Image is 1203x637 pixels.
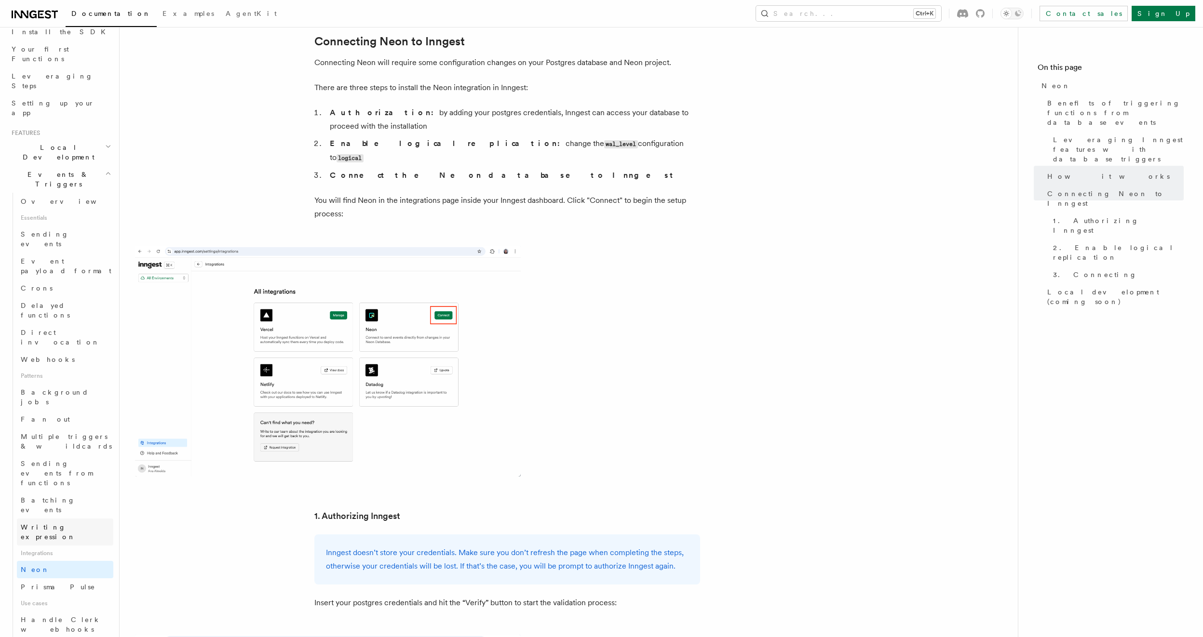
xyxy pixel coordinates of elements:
[17,561,113,578] a: Neon
[71,10,151,17] span: Documentation
[21,583,95,591] span: Prisma Pulse
[17,297,113,324] a: Delayed functions
[1043,94,1184,131] a: Benefits of triggering functions from database events
[330,139,566,148] strong: Enable logical replication:
[1038,77,1184,94] a: Neon
[17,428,113,455] a: Multiple triggers & wildcards
[17,351,113,368] a: Webhooks
[326,546,689,573] p: Inngest doesn’t store your credentials. Make sure you don’t refresh the page when completing the ...
[8,129,40,137] span: Features
[21,523,76,541] span: Writing expression
[21,433,112,450] span: Multiple triggers & wildcards
[21,460,93,487] span: Sending events from functions
[17,279,113,297] a: Crons
[66,3,157,27] a: Documentation
[314,56,700,69] p: Connecting Neon will require some configuration changes on your Postgres database and Neon project.
[17,578,113,596] a: Prisma Pulse
[12,99,95,117] span: Setting up your app
[135,246,521,477] img: Neon integration card inside the Inngest integrations page
[1049,239,1184,266] a: 2. Enable logical replication
[17,518,113,545] a: Writing expression
[914,9,935,18] kbd: Ctrl+K
[1132,6,1195,21] a: Sign Up
[1038,62,1184,77] h4: On this page
[8,23,113,40] a: Install the SDK
[17,252,113,279] a: Event payload format
[17,226,113,252] a: Sending events
[12,28,111,36] span: Install the SDK
[1047,287,1184,306] span: Local development (coming soon)
[157,3,220,26] a: Examples
[21,230,69,248] span: Sending events
[17,491,113,518] a: Batching events
[21,356,75,363] span: Webhooks
[1047,172,1170,181] span: How it works
[21,284,53,292] span: Crons
[314,35,465,48] a: Connecting Neon to Inngest
[1047,189,1184,208] span: Connecting Neon to Inngest
[314,509,400,523] a: 1. Authorizing Inngest
[604,140,638,148] code: wal_level
[1043,283,1184,310] a: Local development (coming soon)
[21,257,111,275] span: Event payload format
[17,596,113,611] span: Use cases
[8,40,113,67] a: Your first Functions
[1043,185,1184,212] a: Connecting Neon to Inngest
[17,545,113,561] span: Integrations
[1041,81,1070,91] span: Neon
[162,10,214,17] span: Examples
[330,171,677,180] strong: Connect the Neon database to Inngest
[8,166,113,193] button: Events & Triggers
[17,193,113,210] a: Overview
[1040,6,1128,21] a: Contact sales
[314,81,700,94] p: There are three steps to install the Neon integration in Inngest:
[220,3,283,26] a: AgentKit
[21,415,70,423] span: Fan out
[1053,243,1184,262] span: 2. Enable logical replication
[21,302,70,319] span: Delayed functions
[1053,270,1137,279] span: 3. Connecting
[12,45,69,63] span: Your first Functions
[21,329,100,346] span: Direct invocation
[21,388,89,406] span: Background jobs
[314,596,700,610] p: Insert your postgres credentials and hit the “Verify” button to start the validation process:
[1049,266,1184,283] a: 3. Connecting
[21,616,101,633] span: Handle Clerk webhooks
[1000,8,1024,19] button: Toggle dark mode
[1053,135,1184,164] span: Leveraging Inngest features with database triggers
[1049,212,1184,239] a: 1. Authorizing Inngest
[17,210,113,226] span: Essentials
[327,137,700,165] li: change the configuration to
[8,143,105,162] span: Local Development
[8,170,105,189] span: Events & Triggers
[1043,168,1184,185] a: How it works
[1049,131,1184,168] a: Leveraging Inngest features with database triggers
[12,72,93,90] span: Leveraging Steps
[21,566,50,573] span: Neon
[1047,98,1184,127] span: Benefits of triggering functions from database events
[337,154,364,162] code: logical
[756,6,941,21] button: Search...Ctrl+K
[21,496,75,514] span: Batching events
[327,106,700,133] li: by adding your postgres credentials, Inngest can access your database to proceed with the install...
[17,368,113,384] span: Patterns
[17,324,113,351] a: Direct invocation
[8,94,113,121] a: Setting up your app
[1053,216,1184,235] span: 1. Authorizing Inngest
[226,10,277,17] span: AgentKit
[8,67,113,94] a: Leveraging Steps
[17,411,113,428] a: Fan out
[17,455,113,491] a: Sending events from functions
[8,139,113,166] button: Local Development
[330,108,439,117] strong: Authorization:
[21,198,120,205] span: Overview
[17,384,113,411] a: Background jobs
[314,194,700,221] p: You will find Neon in the integrations page inside your Inngest dashboard. Click "Connect" to beg...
